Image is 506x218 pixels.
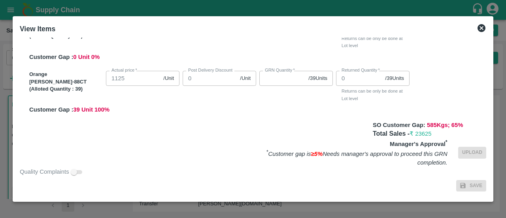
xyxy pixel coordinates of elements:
p: Returns can be only be done at Lot level [342,87,404,102]
b: Manager's Approval [390,141,447,147]
b: Total Sales - [373,130,431,137]
span: ₹ 23625 [410,131,431,137]
i: Customer gap is Needs manager's approval to proceed this GRN completion. [266,151,447,166]
label: GRN Quantity [265,67,295,74]
input: 0.0 [183,71,237,86]
p: (Alloted Quantity : 39 ) [29,85,103,93]
span: Quality Complaints [20,167,69,176]
span: / 39 Units [308,75,327,82]
label: Post Delivery Discount [188,67,232,74]
p: Returns can be only be done at Lot level [342,35,404,49]
span: /Unit [163,75,174,82]
b: View Items [20,25,55,33]
p: Orange [PERSON_NAME]-88CT [29,71,103,85]
span: Customer Gap : [29,54,73,60]
span: 0 Unit 0 % [73,54,100,60]
span: / 39 Units [385,75,404,82]
b: SO Customer Gap: [373,122,425,128]
input: 0 [336,71,382,86]
span: 39 Unit 100 % [73,106,110,113]
span: Customer Gap : [29,106,73,113]
label: Returned Quantity [342,67,380,74]
span: ≥5% [311,151,323,157]
span: /Unit [240,75,251,82]
input: 0.0 [106,71,160,86]
span: 585 Kgs; 65 % [427,122,463,128]
label: Actual price [111,67,137,74]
